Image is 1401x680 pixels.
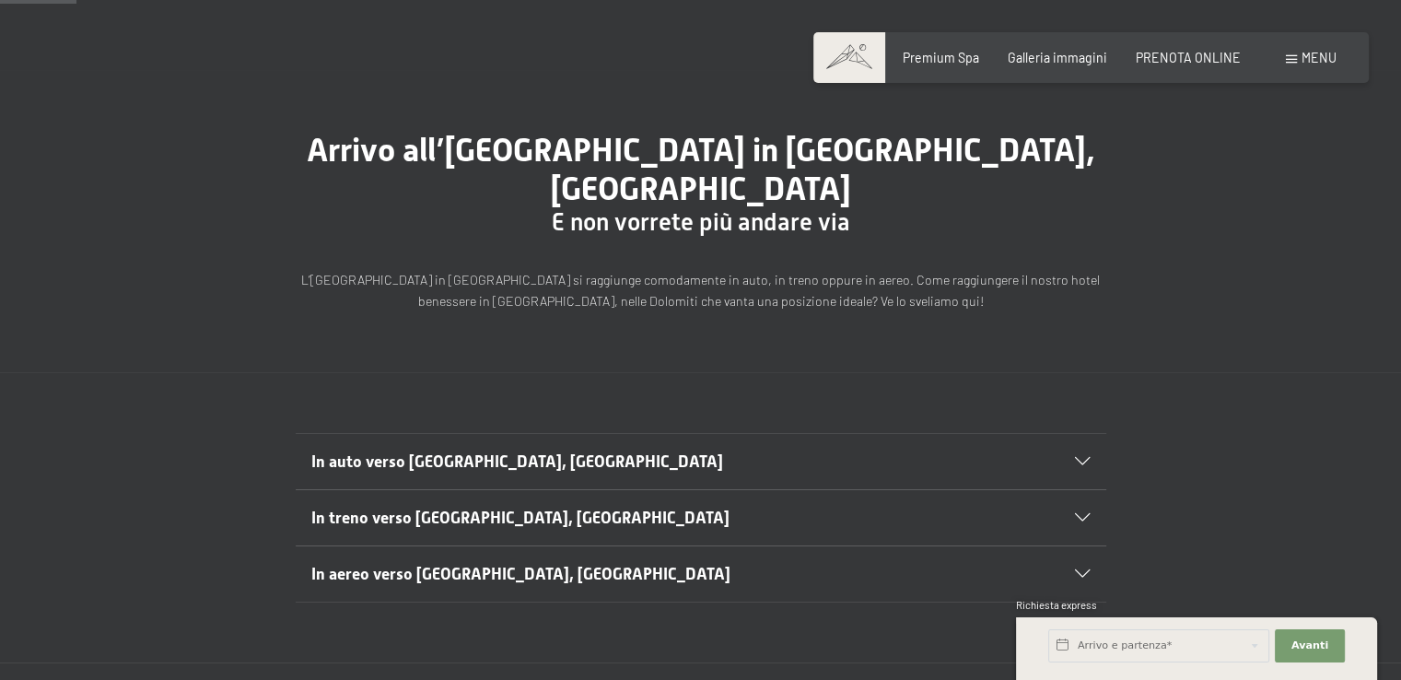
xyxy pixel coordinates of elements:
span: Avanti [1291,639,1328,653]
a: Premium Spa [903,50,979,65]
span: Arrivo all’[GEOGRAPHIC_DATA] in [GEOGRAPHIC_DATA], [GEOGRAPHIC_DATA] [307,131,1095,207]
span: Menu [1302,50,1337,65]
span: In auto verso [GEOGRAPHIC_DATA], [GEOGRAPHIC_DATA] [311,452,723,471]
span: In aereo verso [GEOGRAPHIC_DATA], [GEOGRAPHIC_DATA] [311,565,730,583]
p: L’[GEOGRAPHIC_DATA] in [GEOGRAPHIC_DATA] si raggiunge comodamente in auto, in treno oppure in aer... [296,270,1106,311]
span: In treno verso [GEOGRAPHIC_DATA], [GEOGRAPHIC_DATA] [311,509,730,527]
span: Richiesta express [1016,599,1097,611]
button: Avanti [1275,629,1345,662]
a: Galleria immagini [1008,50,1107,65]
span: E non vorrete più andare via [552,208,850,236]
a: PRENOTA ONLINE [1136,50,1241,65]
